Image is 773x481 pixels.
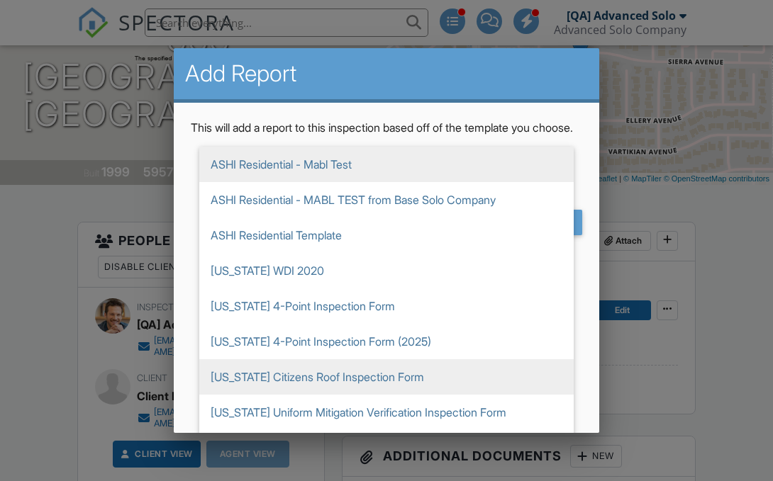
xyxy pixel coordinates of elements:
[199,395,574,430] span: [US_STATE] Uniform Mitigation Verification Inspection Form
[199,182,574,217] span: ASHI Residential - MABL TEST from Base Solo Company
[191,120,582,135] p: This will add a report to this inspection based off of the template you choose.
[199,359,574,395] span: [US_STATE] Citizens Roof Inspection Form
[199,324,574,359] span: [US_STATE] 4-Point Inspection Form (2025)
[199,288,574,324] span: [US_STATE] 4-Point Inspection Form
[199,217,574,253] span: ASHI Residential Template
[185,60,588,88] h2: Add Report
[199,147,574,182] span: ASHI Residential - Mabl Test
[199,253,574,288] span: [US_STATE] WDI 2020
[199,430,574,465] span: [US_STATE] Wood Destroying Organisms Inspection Report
